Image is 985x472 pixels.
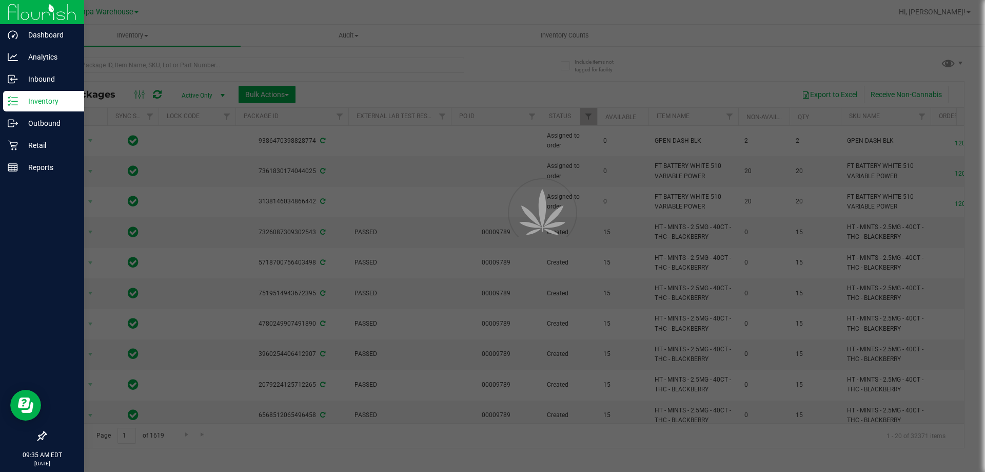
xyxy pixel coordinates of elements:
p: [DATE] [5,460,80,467]
p: Analytics [18,51,80,63]
p: 09:35 AM EDT [5,450,80,460]
inline-svg: Retail [8,140,18,150]
inline-svg: Inbound [8,74,18,84]
p: Dashboard [18,29,80,41]
inline-svg: Inventory [8,96,18,106]
p: Reports [18,161,80,174]
p: Inventory [18,95,80,107]
inline-svg: Outbound [8,118,18,128]
inline-svg: Reports [8,162,18,173]
p: Outbound [18,117,80,129]
iframe: Resource center [10,390,41,421]
inline-svg: Dashboard [8,30,18,40]
inline-svg: Analytics [8,52,18,62]
p: Inbound [18,73,80,85]
p: Retail [18,139,80,152]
